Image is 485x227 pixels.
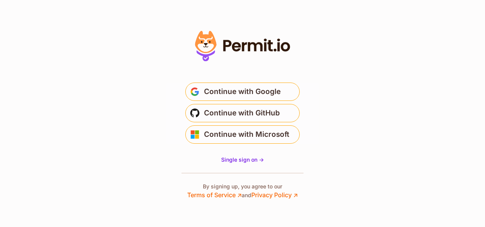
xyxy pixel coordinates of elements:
[204,128,289,141] span: Continue with Microsoft
[251,191,298,199] a: Privacy Policy ↗
[204,86,281,98] span: Continue with Google
[187,191,242,199] a: Terms of Service ↗
[204,107,280,119] span: Continue with GitHub
[221,156,264,164] a: Single sign on ->
[185,83,300,101] button: Continue with Google
[187,183,298,199] p: By signing up, you agree to our and
[185,125,300,144] button: Continue with Microsoft
[185,104,300,122] button: Continue with GitHub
